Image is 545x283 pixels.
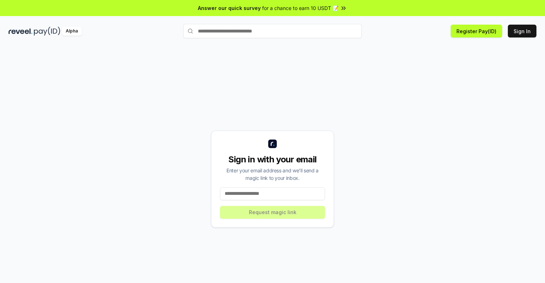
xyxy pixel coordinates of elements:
button: Register Pay(ID) [451,25,502,37]
button: Sign In [508,25,536,37]
img: logo_small [268,140,277,148]
span: Answer our quick survey [198,4,261,12]
div: Alpha [62,27,82,36]
div: Enter your email address and we’ll send a magic link to your inbox. [220,167,325,182]
img: reveel_dark [9,27,32,36]
img: pay_id [34,27,60,36]
span: for a chance to earn 10 USDT 📝 [262,4,339,12]
div: Sign in with your email [220,154,325,165]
